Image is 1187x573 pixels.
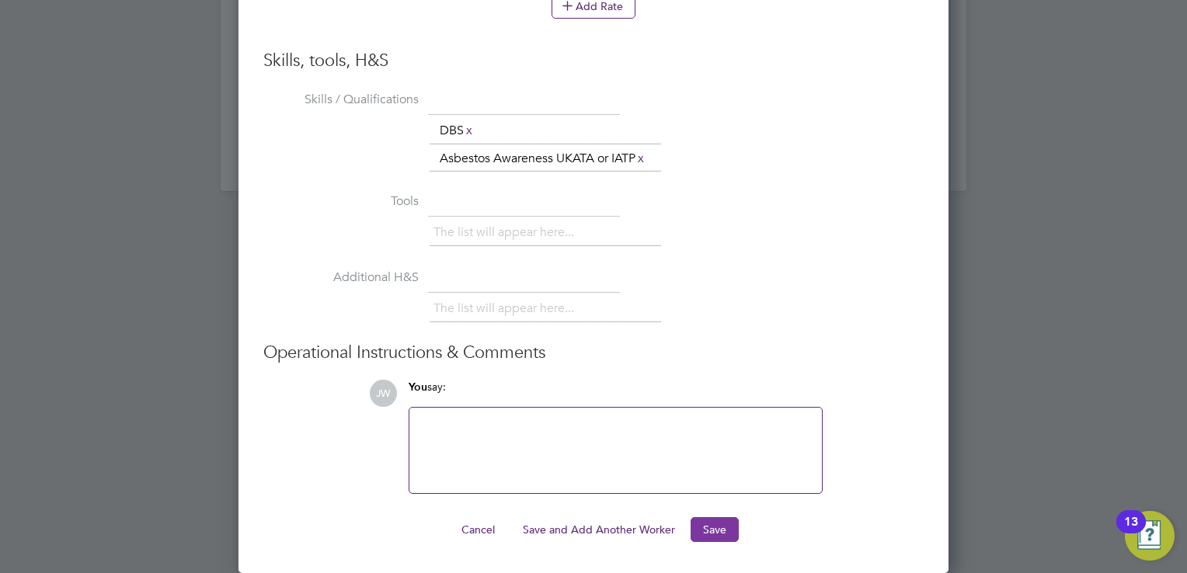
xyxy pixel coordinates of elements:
button: Open Resource Center, 13 new notifications [1125,511,1175,561]
li: Asbestos Awareness UKATA or IATP [433,148,653,169]
span: You [409,380,427,394]
button: Save and Add Another Worker [510,517,687,542]
h3: Skills, tools, H&S [263,50,924,72]
div: 13 [1124,522,1138,542]
label: Additional H&S [263,269,419,286]
label: Tools [263,193,419,210]
span: JW [370,380,397,407]
label: Skills / Qualifications [263,92,419,108]
li: DBS [433,120,481,141]
li: The list will appear here... [433,222,580,243]
button: Save [691,517,739,542]
h3: Operational Instructions & Comments [263,342,924,364]
a: x [635,148,646,168]
button: Cancel [449,517,507,542]
div: say: [409,380,823,407]
a: x [464,120,475,141]
li: The list will appear here... [433,298,580,319]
